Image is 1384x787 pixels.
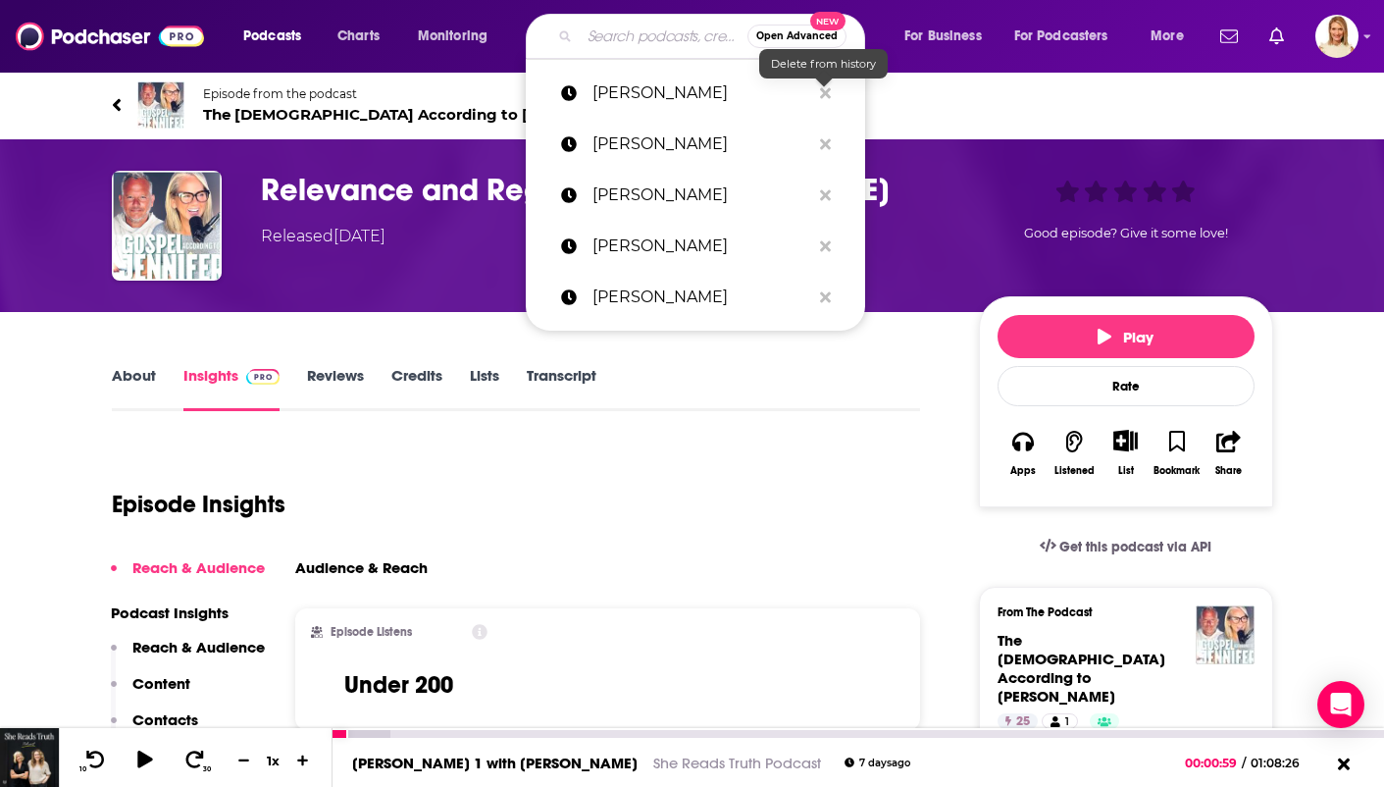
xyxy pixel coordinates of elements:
[203,86,695,101] span: Episode from the podcast
[1185,756,1242,770] span: 00:00:59
[1153,465,1200,477] div: Bookmark
[246,369,281,385] img: Podchaser Pro
[1315,15,1358,58] button: Show profile menu
[1024,226,1228,240] span: Good episode? Give it some love!
[111,674,190,710] button: Content
[998,315,1255,358] button: Play
[845,758,910,768] div: 7 days ago
[337,23,380,50] span: Charts
[592,272,810,323] p: kelly minter
[998,631,1165,706] a: The Gospel According to Jennifer
[526,119,865,170] a: [PERSON_NAME]
[1151,23,1184,50] span: More
[132,558,265,577] p: Reach & Audience
[111,603,265,622] p: Podcast Insights
[111,558,265,595] button: Reach & Audience
[203,765,211,773] span: 30
[418,23,487,50] span: Monitoring
[904,23,982,50] span: For Business
[112,490,285,519] h1: Episode Insights
[1215,465,1242,477] div: Share
[404,21,513,52] button: open menu
[331,625,412,639] h2: Episode Listens
[526,272,865,323] a: [PERSON_NAME]
[178,749,215,773] button: 30
[132,710,198,729] p: Contacts
[111,638,265,674] button: Reach & Audience
[1212,20,1246,53] a: Show notifications dropdown
[1152,417,1203,489] button: Bookmark
[1137,21,1208,52] button: open menu
[526,221,865,272] a: [PERSON_NAME]
[891,21,1006,52] button: open menu
[1098,328,1153,346] span: Play
[261,171,948,209] h3: Relevance and Regret with John Mays
[1100,417,1151,489] div: Show More ButtonList
[592,170,810,221] p: rachel lampa
[1118,464,1134,477] div: List
[16,18,204,55] img: Podchaser - Follow, Share and Rate Podcasts
[592,221,810,272] p: jody mcbrayer
[1317,681,1364,728] div: Open Intercom Messenger
[183,366,281,411] a: InsightsPodchaser Pro
[352,754,638,772] a: [PERSON_NAME] 1 with [PERSON_NAME]
[1049,417,1100,489] button: Listened
[1315,15,1358,58] span: Logged in as leannebush
[544,14,884,59] div: Search podcasts, credits, & more...
[1105,430,1146,451] button: Show More Button
[1261,20,1292,53] a: Show notifications dropdown
[112,81,1273,129] a: The Gospel According to JenniferEpisode from the podcastThe [DEMOGRAPHIC_DATA] According to [PERS...
[112,171,222,281] img: Relevance and Regret with John Mays
[203,105,695,124] span: The [DEMOGRAPHIC_DATA] According to [PERSON_NAME]
[1246,756,1319,770] span: 01:08:26
[257,753,290,768] div: 1 x
[653,754,821,772] a: She Reads Truth Podcast
[1016,712,1030,732] span: 25
[230,21,327,52] button: open menu
[1042,713,1077,729] a: 1
[243,23,301,50] span: Podcasts
[1054,465,1095,477] div: Listened
[1196,605,1255,664] img: The Gospel According to Jennifer
[76,749,113,773] button: 10
[132,638,265,656] p: Reach & Audience
[998,713,1038,729] a: 25
[1315,15,1358,58] img: User Profile
[1014,23,1108,50] span: For Podcasters
[470,366,499,411] a: Lists
[132,674,190,693] p: Content
[1242,756,1246,770] span: /
[112,366,156,411] a: About
[998,631,1165,706] span: The [DEMOGRAPHIC_DATA] According to [PERSON_NAME]
[592,68,810,119] p: john mays
[759,49,888,79] div: Delete from history
[325,21,391,52] a: Charts
[137,81,184,129] img: The Gospel According to Jennifer
[1024,523,1228,571] a: Get this podcast via API
[592,119,810,170] p: cliff young
[1203,417,1254,489] button: Share
[261,225,385,248] div: Released [DATE]
[526,68,865,119] a: [PERSON_NAME]
[295,558,428,577] h3: Audience & Reach
[527,366,596,411] a: Transcript
[307,366,364,411] a: Reviews
[580,21,747,52] input: Search podcasts, credits, & more...
[998,417,1049,489] button: Apps
[998,605,1239,619] h3: From The Podcast
[1001,21,1137,52] button: open menu
[810,12,846,30] span: New
[79,765,86,773] span: 10
[1065,712,1069,732] span: 1
[111,710,198,747] button: Contacts
[1010,465,1036,477] div: Apps
[391,366,442,411] a: Credits
[998,366,1255,406] div: Rate
[526,170,865,221] a: [PERSON_NAME]
[344,670,453,700] h3: Under 200
[747,25,846,48] button: Open AdvancedNew
[1059,539,1211,555] span: Get this podcast via API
